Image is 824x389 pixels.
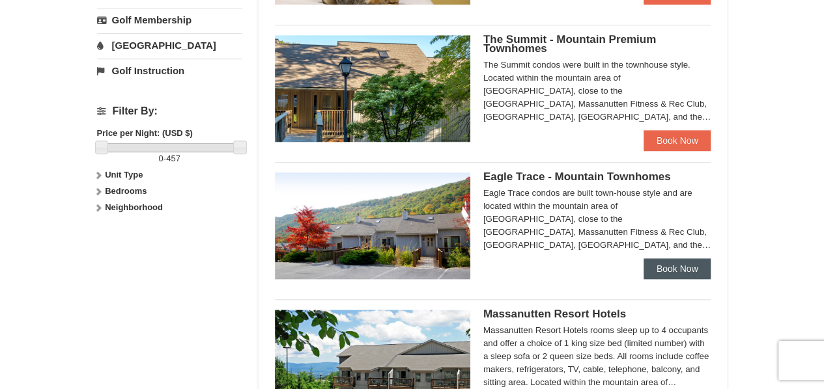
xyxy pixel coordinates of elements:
strong: Neighborhood [105,202,163,212]
span: Massanutten Resort Hotels [483,308,626,320]
div: Massanutten Resort Hotels rooms sleep up to 4 occupants and offer a choice of 1 king size bed (li... [483,324,711,389]
strong: Unit Type [105,170,143,180]
div: Eagle Trace condos are built town-house style and are located within the mountain area of [GEOGRA... [483,187,711,252]
strong: Price per Night: (USD $) [97,128,193,138]
a: Book Now [644,130,711,151]
div: The Summit condos were built in the townhouse style. Located within the mountain area of [GEOGRAP... [483,59,711,124]
img: 19218983-1-9b289e55.jpg [275,172,470,279]
a: Book Now [644,258,711,279]
img: 19219034-1-0eee7e00.jpg [275,35,470,142]
a: [GEOGRAPHIC_DATA] [97,33,242,57]
h4: Filter By: [97,105,242,117]
strong: Bedrooms [105,186,147,196]
span: 0 [159,154,163,163]
label: - [97,152,242,165]
span: 457 [166,154,180,163]
a: Golf Instruction [97,59,242,83]
span: Eagle Trace - Mountain Townhomes [483,170,671,183]
a: Golf Membership [97,8,242,32]
span: The Summit - Mountain Premium Townhomes [483,33,656,55]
